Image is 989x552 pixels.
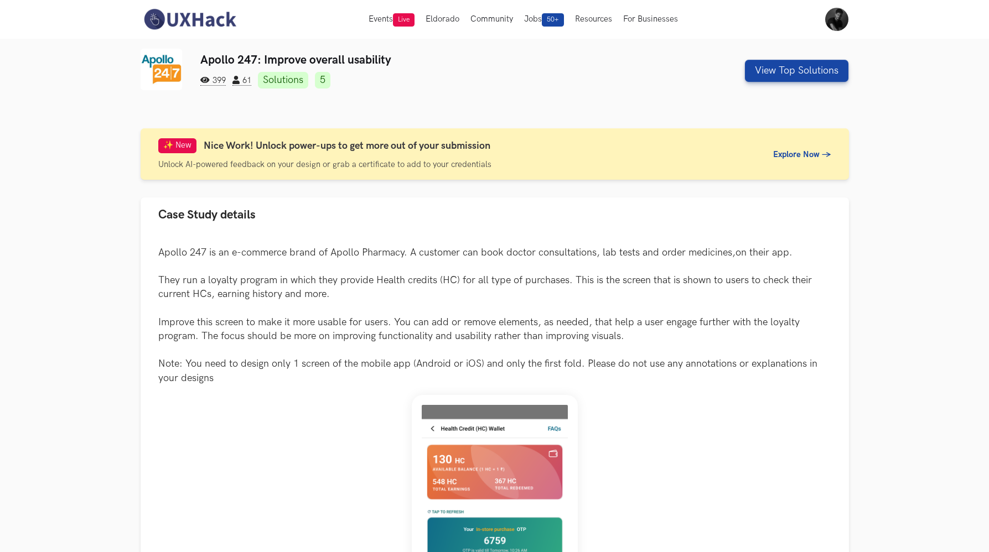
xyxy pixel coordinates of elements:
[141,8,239,31] img: UXHack-logo.png
[825,8,848,31] img: Your profile pic
[158,246,831,385] p: Apollo 247 is an e-commerce brand of Apollo Pharmacy. A customer can book doctor consultations, l...
[315,72,330,88] a: 5
[200,76,226,86] span: 399
[393,13,415,27] span: Live
[204,140,490,152] span: Nice Work! Unlock power-ups to get more out of your submission
[158,207,256,222] span: Case Study details
[200,53,669,67] h3: Apollo 247: Improve overall usability
[745,60,848,82] button: View Top Solutions
[232,76,251,86] span: 61
[258,72,308,88] a: Solutions
[158,160,491,169] span: Unlock AI-powered feedback on your design or grab a certificate to add to your credentials
[141,49,182,90] img: Apollo 247 logo
[542,13,564,27] span: 50+
[158,138,196,153] span: ✨ New
[141,128,849,180] a: ✨ New Nice Work! Unlock power-ups to get more out of your submissionUnlock AI-powered feedback on...
[141,197,849,232] button: Case Study details
[773,150,831,159] span: Explore Now →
